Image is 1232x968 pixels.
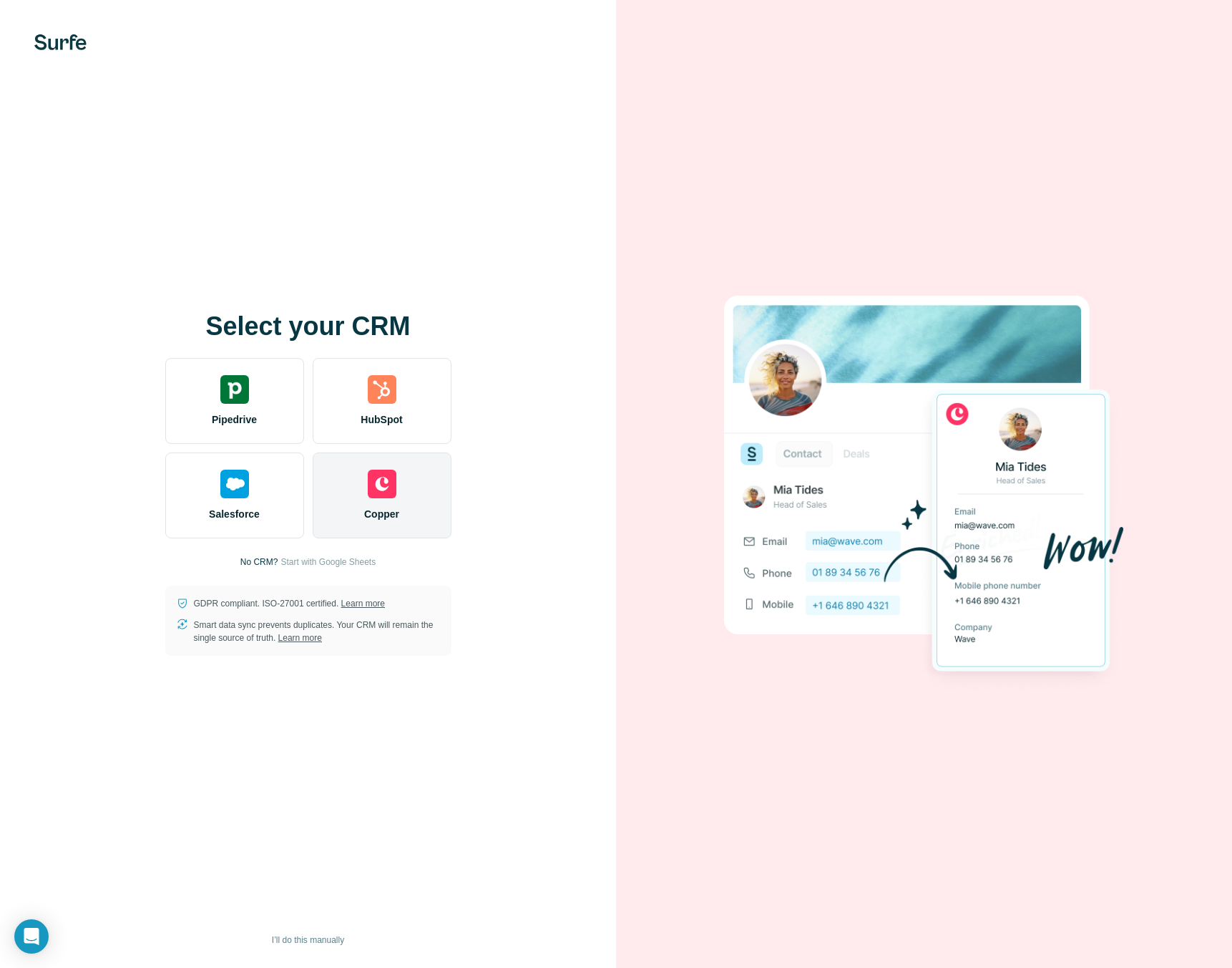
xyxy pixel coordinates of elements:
span: Pipedrive [212,412,257,427]
img: salesforce's logo [220,470,249,498]
p: Smart data sync prevents duplicates. Your CRM will remain the single source of truth. [194,619,440,644]
div: Open Intercom Messenger [14,919,49,954]
img: Surfe's logo [34,34,87,50]
img: hubspot's logo [368,375,396,404]
button: I’ll do this manually [262,929,354,951]
span: HubSpot [361,412,402,427]
a: Learn more [278,633,322,643]
a: Learn more [341,599,385,609]
span: Salesforce [209,507,260,521]
span: Copper [364,507,399,521]
p: GDPR compliant. ISO-27001 certified. [194,597,385,610]
p: No CRM? [240,556,278,568]
img: pipedrive's logo [220,375,249,404]
img: COPPER image [724,271,1125,697]
img: copper's logo [368,470,396,498]
button: Start with Google Sheets [280,556,376,568]
h1: Select your CRM [165,312,451,341]
span: I’ll do this manually [272,934,344,947]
